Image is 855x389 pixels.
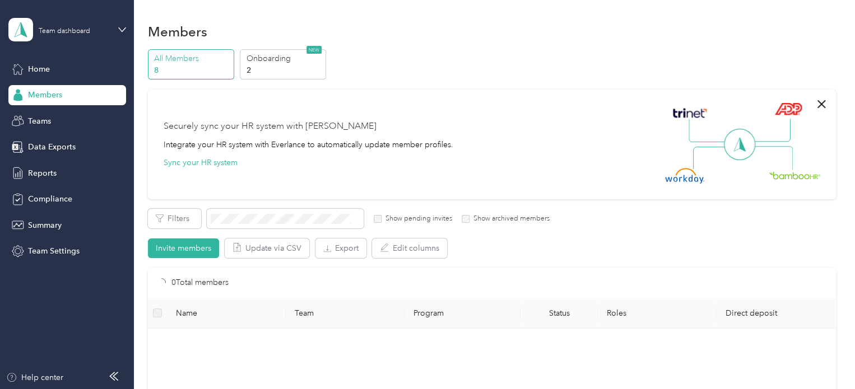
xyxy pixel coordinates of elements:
[306,46,322,54] span: NEW
[769,171,820,179] img: BambooHR
[28,141,76,153] span: Data Exports
[693,146,732,169] img: Line Left Down
[154,53,230,64] p: All Members
[148,209,201,228] button: Filters
[164,157,238,168] button: Sync your HR system
[665,168,704,184] img: Workday
[6,372,63,383] button: Help center
[751,119,791,142] img: Line Right Up
[28,245,80,257] span: Team Settings
[164,120,377,133] div: Securely sync your HR system with [PERSON_NAME]
[176,308,277,318] span: Name
[28,193,72,205] span: Compliance
[598,298,717,329] th: Roles
[792,326,855,389] iframe: Everlance-gr Chat Button Frame
[315,238,366,258] button: Export
[754,146,793,170] img: Line Right Down
[164,139,453,151] div: Integrate your HR system with Everlance to automatically update member profiles.
[28,167,57,179] span: Reports
[154,64,230,76] p: 8
[171,276,229,289] p: 0 Total members
[689,119,728,143] img: Line Left Up
[717,298,835,329] th: Direct deposit
[286,298,405,329] th: Team
[225,238,309,258] button: Update via CSV
[247,53,323,64] p: Onboarding
[148,26,207,38] h1: Members
[382,214,452,224] label: Show pending invites
[774,102,802,115] img: ADP
[28,115,51,127] span: Teams
[39,28,90,35] div: Team dashboard
[28,89,62,101] span: Members
[167,298,286,329] th: Name
[521,298,598,329] th: Status
[470,214,550,224] label: Show archived members
[670,105,709,121] img: Trinet
[148,238,219,258] button: Invite members
[28,219,62,231] span: Summary
[405,298,521,329] th: Program
[28,63,50,75] span: Home
[247,64,323,76] p: 2
[372,238,447,258] button: Edit columns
